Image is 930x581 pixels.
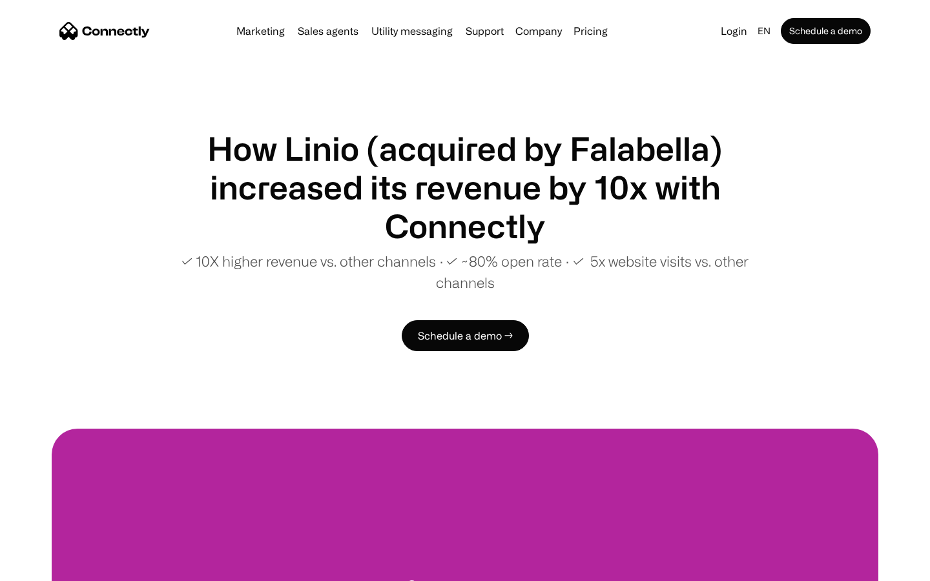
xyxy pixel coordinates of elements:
[758,22,770,40] div: en
[13,557,77,576] aside: Language selected: English
[366,26,458,36] a: Utility messaging
[460,26,509,36] a: Support
[155,250,775,293] p: ✓ 10X higher revenue vs. other channels ∙ ✓ ~80% open rate ∙ ✓ 5x website visits vs. other channels
[231,26,290,36] a: Marketing
[26,558,77,576] ul: Language list
[293,26,364,36] a: Sales agents
[716,22,752,40] a: Login
[155,129,775,245] h1: How Linio (acquired by Falabella) increased its revenue by 10x with Connectly
[781,18,871,44] a: Schedule a demo
[402,320,529,351] a: Schedule a demo →
[568,26,613,36] a: Pricing
[515,22,562,40] div: Company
